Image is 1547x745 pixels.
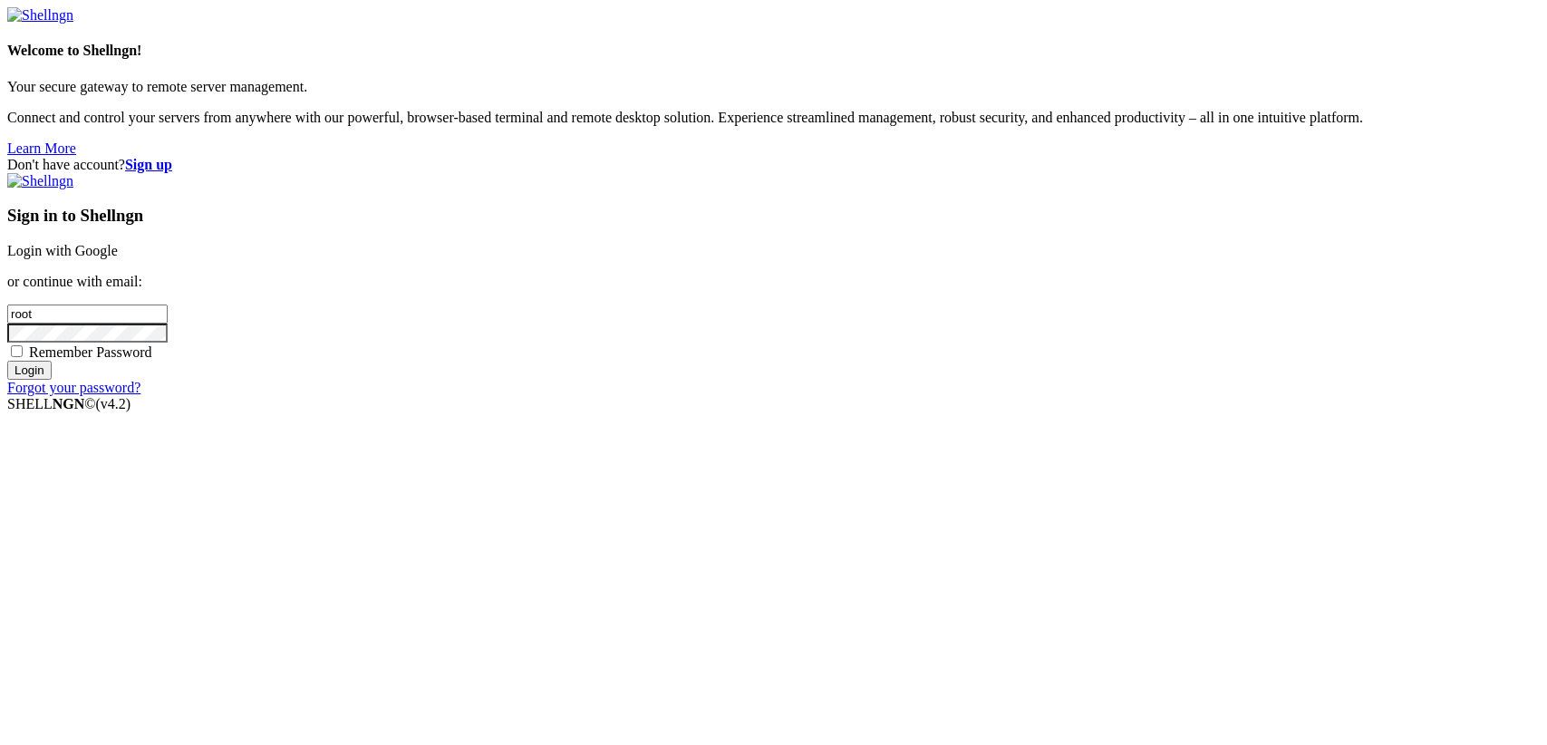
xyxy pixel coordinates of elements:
img: Shellngn [7,173,73,189]
span: 4.2.0 [96,396,131,411]
span: SHELL © [7,396,131,411]
h4: Welcome to Shellngn! [7,43,1540,59]
b: NGN [53,396,85,411]
a: Sign up [125,157,172,172]
img: Shellngn [7,7,73,24]
p: or continue with email: [7,274,1540,290]
a: Learn More [7,140,76,156]
a: Login with Google [7,243,118,258]
input: Email address [7,305,168,324]
p: Connect and control your servers from anywhere with our powerful, browser-based terminal and remo... [7,110,1540,126]
p: Your secure gateway to remote server management. [7,79,1540,95]
div: Don't have account? [7,157,1540,173]
input: Login [7,361,52,380]
a: Forgot your password? [7,380,140,395]
span: Remember Password [29,344,152,360]
input: Remember Password [11,345,23,357]
h3: Sign in to Shellngn [7,206,1540,226]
